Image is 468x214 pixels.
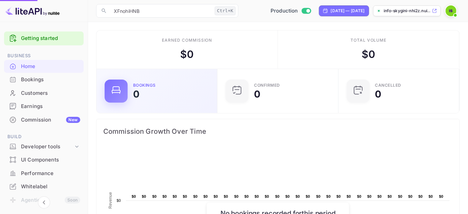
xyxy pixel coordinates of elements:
[4,60,84,73] div: Home
[268,7,314,15] div: Switch to Sandbox mode
[271,7,298,15] span: Production
[326,194,331,198] text: $0
[265,194,269,198] text: $0
[214,194,218,198] text: $0
[133,83,156,87] div: Bookings
[204,194,208,198] text: $0
[4,60,84,72] a: Home
[398,194,403,198] text: $0
[4,153,84,166] a: UI Components
[429,194,433,198] text: $0
[142,194,146,198] text: $0
[183,194,187,198] text: $0
[4,113,84,127] div: CommissionNew
[163,194,167,198] text: $0
[388,194,392,198] text: $0
[350,37,387,43] div: Total volume
[21,143,73,151] div: Developer tools
[4,133,84,141] span: Build
[215,6,236,15] div: Ctrl+K
[132,194,136,198] text: $0
[375,83,402,87] div: CANCELLED
[38,196,50,209] button: Collapse navigation
[306,194,310,198] text: $0
[21,116,80,124] div: Commission
[224,194,228,198] text: $0
[367,194,372,198] text: $0
[408,194,413,198] text: $0
[331,8,365,14] div: [DATE] — [DATE]
[21,103,80,110] div: Earnings
[66,117,80,123] div: New
[4,141,84,153] div: Developer tools
[316,194,321,198] text: $0
[4,167,84,179] a: Performance
[378,194,382,198] text: $0
[173,194,177,198] text: $0
[133,89,140,99] div: 0
[110,4,212,18] input: Search (e.g. bookings, documentation)
[4,153,84,167] div: UI Components
[21,63,80,70] div: Home
[439,194,444,198] text: $0
[4,113,84,126] a: CommissionNew
[4,167,84,180] div: Performance
[4,31,84,45] div: Getting started
[446,5,456,16] img: Info Skygini
[254,83,280,87] div: Confirmed
[21,156,80,164] div: UI Components
[4,87,84,99] a: Customers
[234,194,239,198] text: $0
[5,5,60,16] img: LiteAPI logo
[384,8,431,14] p: info-skygini-nhi2z.nui...
[255,194,259,198] text: $0
[4,180,84,193] a: Whitelabel
[275,194,280,198] text: $0
[4,100,84,113] div: Earnings
[296,194,300,198] text: $0
[244,194,249,198] text: $0
[4,73,84,86] a: Bookings
[375,89,382,99] div: 0
[337,194,341,198] text: $0
[21,89,80,97] div: Customers
[254,89,260,99] div: 0
[419,194,423,198] text: $0
[162,37,212,43] div: Earned commission
[362,47,375,62] div: $ 0
[108,192,113,209] text: Revenue
[103,126,453,137] span: Commission Growth Over Time
[4,100,84,112] a: Earnings
[193,194,198,198] text: $0
[21,76,80,84] div: Bookings
[4,87,84,100] div: Customers
[116,198,121,202] text: $0
[152,194,157,198] text: $0
[21,183,80,191] div: Whitelabel
[285,194,290,198] text: $0
[180,47,194,62] div: $ 0
[357,194,362,198] text: $0
[21,35,80,42] a: Getting started
[21,170,80,177] div: Performance
[347,194,351,198] text: $0
[4,52,84,60] span: Business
